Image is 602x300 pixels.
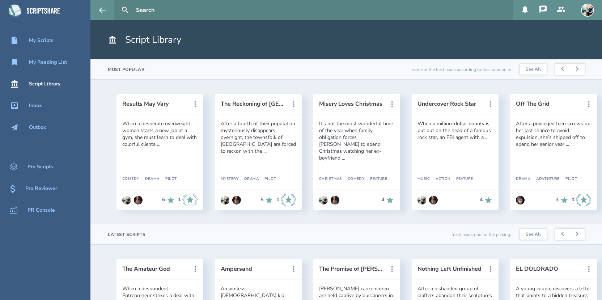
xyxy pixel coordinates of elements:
button: The Amateur God [122,266,187,272]
img: user_1604966854-crop.jpg [232,196,241,204]
div: 6 Recommends [162,194,175,207]
div: It’s not the most wonderful time of the year when family obligation forces [PERSON_NAME] to spend... [319,120,394,161]
div: 4 Recommends [381,196,394,204]
button: The Promise of [PERSON_NAME] [319,266,384,272]
button: Nothing Left Unfinished [417,266,483,272]
div: fresh reads ripe for the picking. [451,224,511,244]
div: Pilot [160,177,177,181]
img: user_1673573717-crop.jpg [581,4,594,17]
div: Drama [516,177,530,181]
img: user_1673573717-crop.jpg [122,196,131,204]
div: Most Popular [108,67,144,72]
div: Mystery [221,177,238,181]
div: Pilot [560,177,577,181]
div: Pro Scripts [27,164,53,170]
div: Action [430,177,450,181]
button: Off The Grid [516,101,581,107]
div: Script Library [29,81,60,87]
img: user_1604966854-crop.jpg [331,196,339,204]
img: user_1597253789-crop.jpg [516,196,525,204]
div: PR Console [27,207,55,213]
a: See All [520,229,547,240]
a: Go to Zaelyna (Zae) Beck's profile [516,192,525,208]
button: EL DOLORADO [516,266,581,272]
div: 5 Recommends [260,194,274,207]
img: user_1604966854-crop.jpg [134,196,143,204]
img: user_1673573717-crop.jpg [221,196,229,204]
div: Comedy [122,177,139,181]
div: 1 Industry Recommends [572,194,591,207]
div: Pilot [259,177,276,181]
div: Comedy [342,177,365,181]
button: Misery Loves Christmas [319,101,384,107]
img: user_1604966854-crop.jpg [429,196,438,204]
div: 5 [260,197,263,203]
div: 6 [162,197,165,203]
div: 1 Industry Recommends [178,194,198,207]
div: My Scripts [29,38,54,43]
div: Drama [238,177,259,181]
div: Pro Reviewer [25,186,57,191]
div: After a fourth of their population mysteriously disappears overnight, the townsfolk of [GEOGRAPHI... [221,120,296,155]
div: Feature [450,177,473,181]
div: 4 [381,197,384,203]
img: user_1673573717-crop.jpg [417,196,426,204]
a: See All [520,64,547,75]
div: 1 [178,197,181,203]
div: 1 [276,197,279,203]
div: Adventure [530,177,560,181]
button: Results May Vary [122,101,187,107]
button: Undercover Rock Star [417,101,483,107]
button: The Reckoning of [GEOGRAPHIC_DATA] [221,101,286,107]
div: Feature [364,177,387,181]
div: 4 Recommends [480,196,493,204]
div: My Reading List [29,59,67,65]
div: When a desperate overweight woman starts a new job at a gym, she must learn to deal with colorful... [122,120,198,148]
div: 1 Industry Recommends [276,194,296,207]
div: Latest Scripts [108,232,145,237]
div: 1 [572,197,575,203]
div: some of the best reads according to the community [412,59,511,79]
button: Ampersand [221,266,286,272]
div: Inbox [29,103,42,109]
div: Music [417,177,430,181]
div: Outbox [29,124,46,130]
div: Christmas [319,177,342,181]
h1: Script Library [108,33,181,46]
div: 3 Recommends [556,194,569,207]
div: Drama [139,177,160,181]
img: user_1673573717-crop.jpg [319,196,328,204]
div: 4 [480,197,483,203]
div: After a privileged teen screws up her last chance to avoid expulsion, she’s shipped off to spend ... [516,120,591,148]
div: When a million-dollar bounty is put out on the head of a famous rock star, an FBI agent with a ... [417,120,493,141]
div: 3 [556,197,559,203]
